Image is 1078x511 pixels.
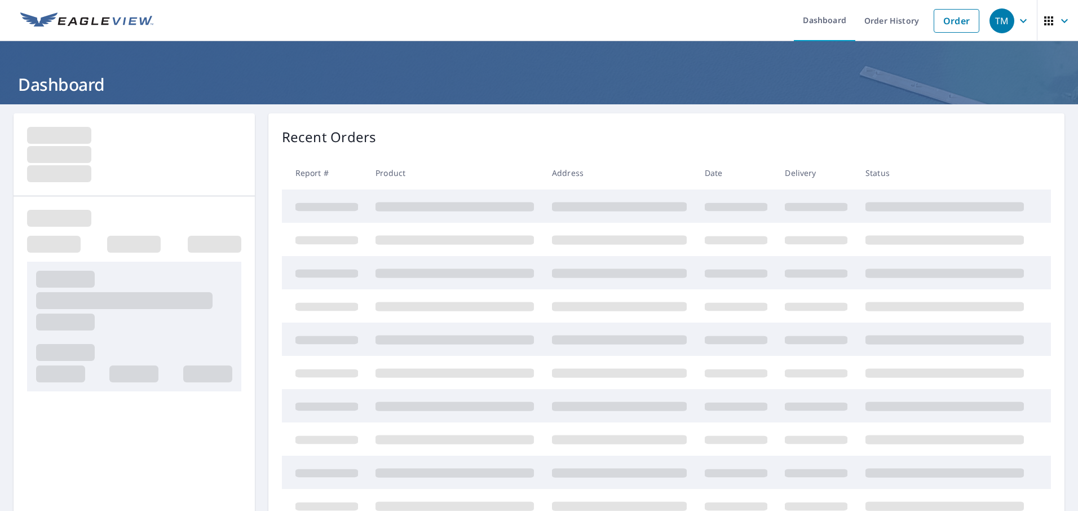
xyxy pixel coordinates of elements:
th: Status [856,156,1033,190]
a: Order [934,9,979,33]
div: TM [989,8,1014,33]
th: Report # [282,156,367,190]
img: EV Logo [20,12,153,29]
th: Product [366,156,543,190]
th: Date [696,156,776,190]
th: Address [543,156,696,190]
th: Delivery [776,156,856,190]
h1: Dashboard [14,73,1064,96]
p: Recent Orders [282,127,377,147]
